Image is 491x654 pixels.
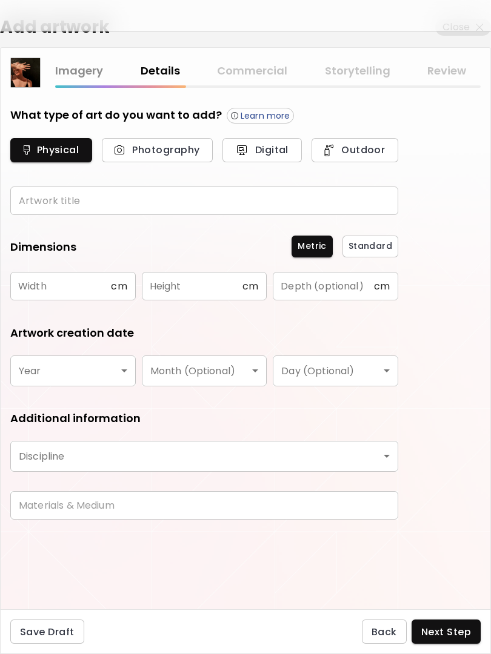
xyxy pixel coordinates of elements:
button: Metric [292,236,332,257]
button: Save Draft [10,619,84,644]
span: Physical [24,144,79,156]
span: cm [111,280,127,292]
span: Save Draft [20,626,75,638]
span: cm [374,280,390,292]
div: ​ [142,355,267,386]
button: Photography [102,138,213,162]
span: Outdoor [325,144,385,156]
span: Photography [115,144,199,156]
p: Learn more [241,110,290,121]
span: Metric [298,240,326,253]
span: Back [372,626,397,638]
h5: Additional information [10,411,141,426]
a: Imagery [55,62,103,80]
span: Digital [236,144,289,156]
button: Back [362,619,407,644]
div: ​ [273,355,398,386]
button: Digital [222,138,302,162]
h5: Dimensions [10,239,76,257]
button: Standard [342,236,398,257]
span: Standard [349,240,392,253]
h5: Artwork creation date [10,325,134,341]
h5: What type of art do you want to add? [10,107,222,124]
button: Next Step [412,619,481,644]
button: Physical [10,138,92,162]
span: cm [242,280,258,292]
button: Outdoor [312,138,398,162]
button: Learn more [227,108,294,124]
span: Next Step [421,626,471,638]
img: thumbnail [11,58,40,87]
